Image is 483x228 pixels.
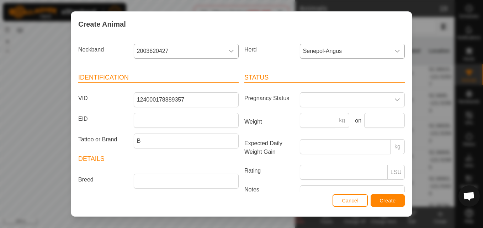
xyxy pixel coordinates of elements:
span: Cancel [342,198,359,203]
header: Details [78,154,239,164]
label: Pregnancy Status [241,92,297,104]
label: VID [75,92,131,104]
span: Create [380,198,396,203]
span: 2003620427 [134,44,224,58]
p-inputgroup-addon: kg [391,139,405,154]
div: dropdown trigger [224,44,238,58]
button: Create [371,194,405,207]
label: Neckband [75,44,131,56]
span: Create Animal [78,19,126,29]
p-inputgroup-addon: kg [335,113,349,128]
p-inputgroup-addon: LSU [388,165,405,180]
label: Breed [75,174,131,186]
header: Identification [78,73,239,83]
label: Expected Daily Weight Gain [241,139,297,156]
div: dropdown trigger [390,44,404,58]
label: on [352,116,361,125]
header: Status [244,73,405,83]
div: Open chat [458,185,480,207]
button: Cancel [333,194,368,207]
label: Tattoo or Brand [75,134,131,146]
span: Senepol-Angus [300,44,390,58]
label: Notes [241,185,297,226]
div: dropdown trigger [390,93,404,107]
label: Weight [241,113,297,131]
label: EID [75,113,131,125]
label: Rating [241,165,297,177]
label: Herd [241,44,297,56]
